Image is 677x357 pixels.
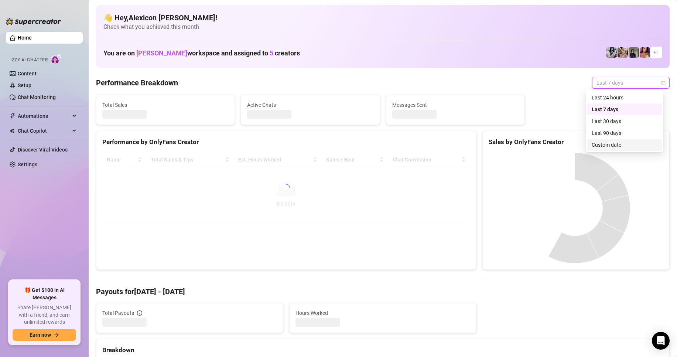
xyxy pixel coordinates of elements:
span: Messages Sent [392,101,519,109]
div: Custom date [592,141,657,149]
span: Last 7 days [596,77,665,88]
span: arrow-right [54,332,59,337]
span: info-circle [137,310,142,316]
img: Chat Copilot [10,128,14,133]
img: logo-BBDzfeDw.svg [6,18,61,25]
span: Check what you achieved this month [103,23,662,31]
div: Last 24 hours [587,92,662,103]
h4: Performance Breakdown [96,78,178,88]
div: Last 24 hours [592,93,657,102]
img: Anna [629,47,639,58]
a: Discover Viral Videos [18,147,68,153]
a: Chat Monitoring [18,94,56,100]
div: Last 90 days [587,127,662,139]
span: Earn now [30,332,51,338]
a: Home [18,35,32,41]
span: Total Payouts [102,309,134,317]
span: Share [PERSON_NAME] with a friend, and earn unlimited rewards [13,304,76,326]
span: Chat Copilot [18,125,70,137]
div: Performance by OnlyFans Creator [102,137,470,147]
span: Izzy AI Chatter [10,57,48,64]
a: Setup [18,82,31,88]
span: Hours Worked [295,309,470,317]
div: Last 7 days [592,105,657,113]
h1: You are on workspace and assigned to creators [103,49,300,57]
span: [PERSON_NAME] [136,49,187,57]
div: Last 7 days [587,103,662,115]
span: Total Sales [102,101,229,109]
div: Last 30 days [592,117,657,125]
h4: 👋 Hey, Alexicon [PERSON_NAME] ! [103,13,662,23]
img: AI Chatter [51,54,62,64]
div: Last 90 days [592,129,657,137]
span: thunderbolt [10,113,16,119]
span: + 1 [653,48,659,57]
div: Custom date [587,139,662,151]
a: Content [18,71,37,76]
img: Sadie [606,47,617,58]
div: Last 30 days [587,115,662,127]
span: 5 [270,49,273,57]
img: Anna [618,47,628,58]
span: loading [281,182,291,193]
img: GODDESS [640,47,650,58]
div: Sales by OnlyFans Creator [489,137,663,147]
span: Active Chats [247,101,373,109]
span: calendar [661,81,666,85]
button: Earn nowarrow-right [13,329,76,341]
h4: Payouts for [DATE] - [DATE] [96,286,670,297]
span: Automations [18,110,70,122]
span: 🎁 Get $100 in AI Messages [13,287,76,301]
a: Settings [18,161,37,167]
div: Open Intercom Messenger [652,332,670,350]
div: Breakdown [102,345,663,355]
